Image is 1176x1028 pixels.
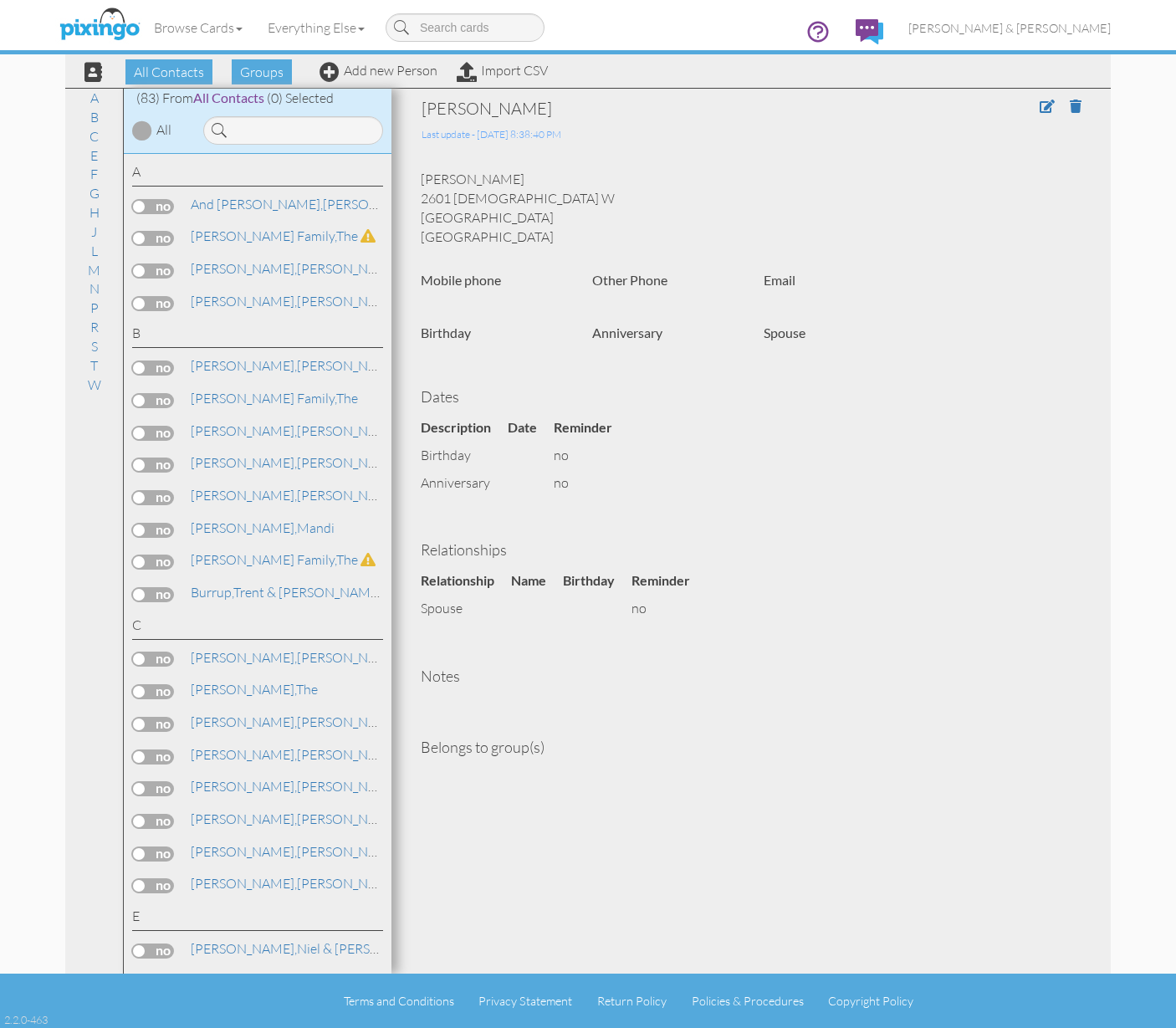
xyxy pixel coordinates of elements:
[83,222,105,242] a: J
[189,355,520,376] a: [PERSON_NAME] & [PERSON_NAME]
[83,336,106,356] a: S
[191,422,297,439] span: [PERSON_NAME],
[631,567,707,595] th: Reminder
[421,595,511,622] td: spouse
[554,442,629,469] td: no
[189,258,520,279] a: [PERSON_NAME] & [PERSON_NAME]
[631,595,707,622] td: no
[191,973,297,990] span: [PERSON_NAME],
[191,293,297,309] span: [PERSON_NAME],
[191,746,297,763] span: [PERSON_NAME],
[191,454,297,471] span: [PERSON_NAME],
[320,62,437,79] a: Add new Person
[191,843,297,860] span: [PERSON_NAME],
[82,317,107,337] a: R
[597,994,667,1008] a: Return Policy
[764,325,805,340] strong: Spouse
[828,994,913,1008] a: Copyright Policy
[189,841,402,862] a: [PERSON_NAME]
[189,582,384,602] a: Trent & [PERSON_NAME]
[189,809,520,829] a: [PERSON_NAME] & [PERSON_NAME]
[408,170,1094,246] div: [PERSON_NAME] 2601 [DEMOGRAPHIC_DATA] W [GEOGRAPHIC_DATA] [GEOGRAPHIC_DATA]
[82,107,107,127] a: B
[191,875,297,892] span: [PERSON_NAME],
[692,994,804,1008] a: Policies & Procedures
[189,226,377,246] a: The
[421,389,1081,406] h4: Dates
[554,469,629,497] td: no
[508,414,554,442] th: Date
[478,994,572,1008] a: Privacy Statement
[55,4,144,46] img: pixingo logo
[141,7,255,49] a: Browse Cards
[189,453,520,473] a: [PERSON_NAME] & [PERSON_NAME]
[132,324,383,348] div: B
[82,88,107,108] a: A
[344,994,454,1008] a: Terms and Conditions
[554,414,629,442] th: Reminder
[191,519,297,536] span: [PERSON_NAME],
[457,62,548,79] a: Import CSV
[191,551,336,568] span: [PERSON_NAME] Family,
[421,567,511,595] th: Relationship
[81,183,108,203] a: G
[421,442,508,469] td: birthday
[191,778,297,795] span: [PERSON_NAME],
[191,487,297,504] span: [PERSON_NAME],
[592,325,662,340] strong: Anniversary
[421,469,508,497] td: anniversary
[232,59,292,84] span: Groups
[191,390,336,407] span: [PERSON_NAME] Family,
[511,567,563,595] th: Name
[189,744,520,765] a: [PERSON_NAME] & [PERSON_NAME]
[81,279,108,299] a: N
[422,128,561,141] span: Last update - [DATE] 8:38:40 PM
[422,97,943,120] div: [PERSON_NAME]
[764,272,795,288] strong: Email
[124,89,391,108] div: (83) From
[4,1012,48,1027] div: 2.2.0-463
[191,357,297,374] span: [PERSON_NAME],
[908,21,1111,35] span: [PERSON_NAME] & [PERSON_NAME]
[125,59,212,84] span: All Contacts
[191,584,233,601] span: Burrup,
[81,202,108,222] a: H
[189,194,546,214] a: [PERSON_NAME] & [PERSON_NAME]
[421,414,508,442] th: Description
[191,681,296,698] span: [PERSON_NAME],
[189,421,520,441] a: [PERSON_NAME] & [PERSON_NAME]
[189,485,402,505] a: [PERSON_NAME]
[82,164,106,184] a: F
[189,291,520,311] a: [PERSON_NAME] & [PERSON_NAME]
[81,126,107,146] a: C
[421,739,1081,756] h4: Belongs to group(s)
[156,120,171,140] div: All
[132,162,383,187] div: A
[189,388,360,408] a: The
[191,196,323,212] span: And [PERSON_NAME],
[189,873,520,893] a: [PERSON_NAME] & [PERSON_NAME]
[267,90,334,106] span: (0) Selected
[82,298,107,318] a: P
[189,518,336,538] a: Mandi
[421,542,1081,559] h4: Relationships
[189,712,520,732] a: [PERSON_NAME] & [PERSON_NAME]
[189,776,402,796] a: [PERSON_NAME]
[132,616,383,640] div: C
[191,713,297,730] span: [PERSON_NAME],
[191,811,297,827] span: [PERSON_NAME],
[255,7,377,49] a: Everything Else
[421,272,501,288] strong: Mobile phone
[193,90,264,105] span: All Contacts
[191,228,336,244] span: [PERSON_NAME] Family,
[386,13,545,42] input: Search cards
[896,7,1123,49] a: [PERSON_NAME] & [PERSON_NAME]
[421,325,471,340] strong: Birthday
[191,649,297,666] span: [PERSON_NAME],
[189,550,377,570] a: The
[421,668,1081,685] h4: Notes
[856,19,883,44] img: comments.svg
[132,907,383,931] div: E
[592,272,667,288] strong: Other Phone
